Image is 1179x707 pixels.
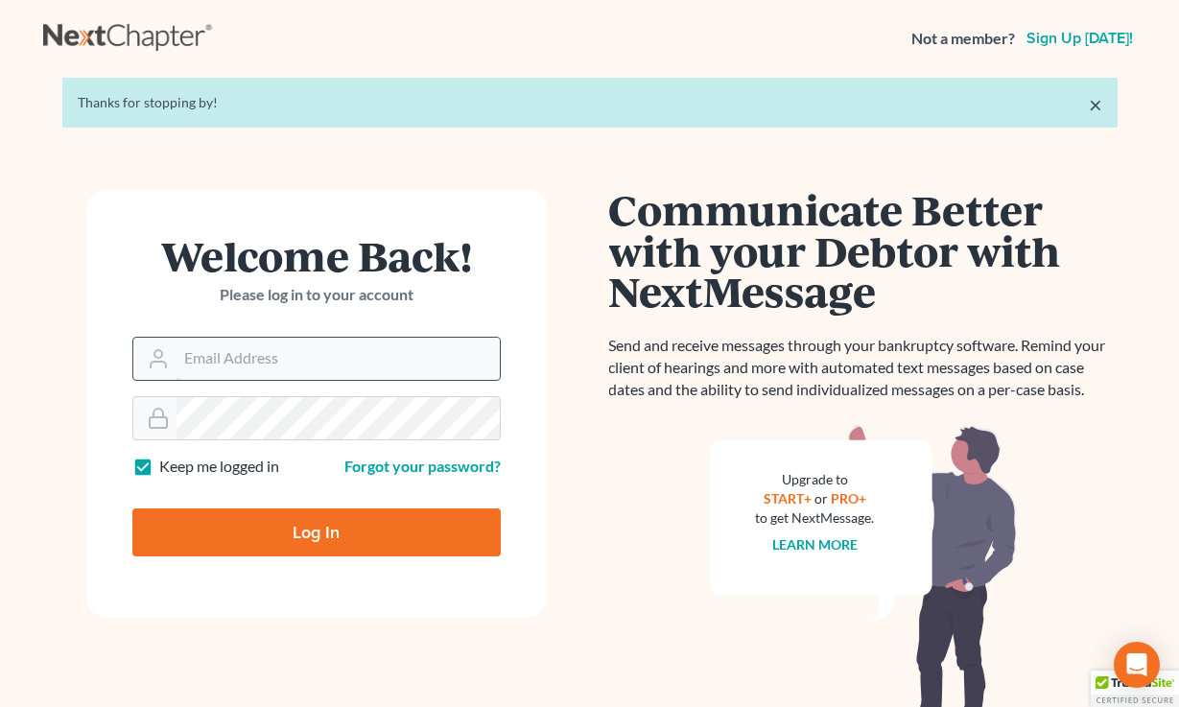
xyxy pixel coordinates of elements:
h1: Welcome Back! [132,235,501,276]
div: Open Intercom Messenger [1114,642,1160,688]
div: Thanks for stopping by! [78,93,1102,112]
a: START+ [764,490,812,507]
span: or [814,490,828,507]
a: PRO+ [831,490,866,507]
a: Sign up [DATE]! [1023,31,1137,46]
input: Email Address [177,338,500,380]
div: Upgrade to [756,470,875,489]
a: Forgot your password? [344,457,501,475]
label: Keep me logged in [159,456,279,478]
a: Learn more [772,536,858,553]
a: × [1089,93,1102,116]
div: to get NextMessage. [756,508,875,528]
input: Log In [132,508,501,556]
strong: Not a member? [911,28,1015,50]
h1: Communicate Better with your Debtor with NextMessage [609,189,1118,312]
div: TrustedSite Certified [1091,671,1179,707]
p: Please log in to your account [132,284,501,306]
p: Send and receive messages through your bankruptcy software. Remind your client of hearings and mo... [609,335,1118,401]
